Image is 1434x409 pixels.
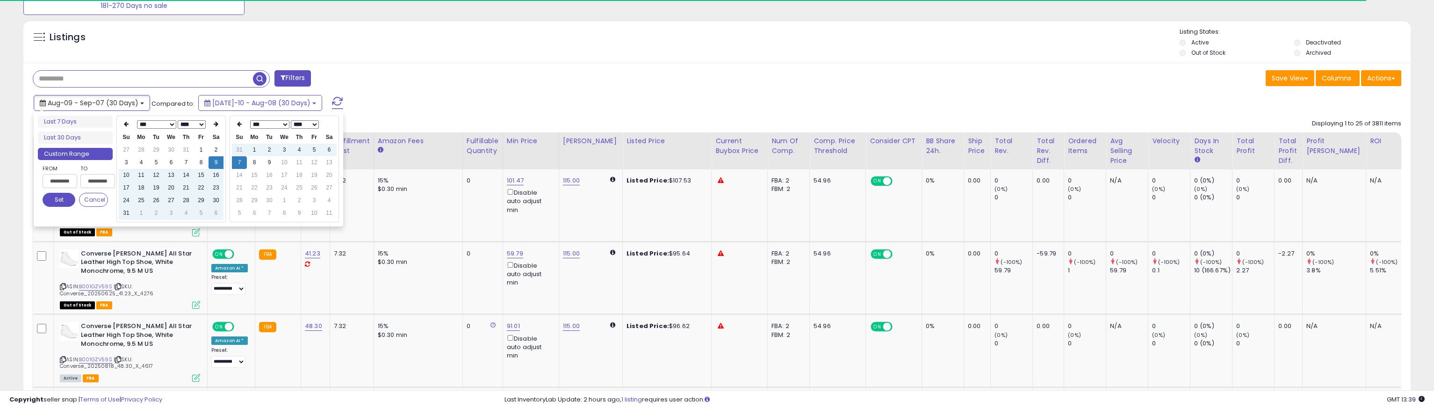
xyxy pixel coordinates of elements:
[1110,322,1141,330] div: N/A
[1236,185,1249,193] small: (0%)
[968,176,983,185] div: 0.00
[891,250,906,258] span: OFF
[627,321,669,330] b: Listed Price:
[1370,266,1408,275] div: 5.51%
[378,146,383,154] small: Amazon Fees.
[164,194,179,207] td: 27
[83,374,99,382] span: FBA
[232,156,247,169] td: 7
[1370,136,1404,146] div: ROI
[247,131,262,144] th: Mo
[134,207,149,219] td: 1
[277,131,292,144] th: We
[134,131,149,144] th: Mo
[79,283,112,291] a: B001GZV59S
[1361,70,1401,86] button: Actions
[247,194,262,207] td: 29
[213,323,225,331] span: ON
[164,169,179,182] td: 13
[504,395,1425,404] div: Last InventoryLab Update: 2 hours ago, requires user action.
[232,207,247,219] td: 5
[1370,322,1401,330] div: N/A
[1068,322,1106,330] div: 0
[814,249,858,258] div: 54.96
[627,176,669,185] b: Listed Price:
[259,322,276,332] small: FBA
[322,169,337,182] td: 20
[1110,176,1141,185] div: N/A
[507,136,555,146] div: Min Price
[262,182,277,194] td: 23
[1152,339,1190,348] div: 0
[262,156,277,169] td: 9
[60,283,153,297] span: | SKU: Converse_20250625_41.23_X_4276
[209,144,223,156] td: 2
[194,144,209,156] td: 1
[378,249,455,258] div: 15%
[1306,176,1359,185] div: N/A
[507,187,552,214] div: Disable auto adjust min
[1306,322,1359,330] div: N/A
[149,207,164,219] td: 2
[60,322,200,381] div: ASIN:
[1194,322,1232,330] div: 0 (0%)
[1306,38,1341,46] label: Deactivated
[627,176,704,185] div: $107.53
[1278,249,1295,258] div: -2.27
[179,131,194,144] th: Th
[119,194,134,207] td: 24
[43,164,75,173] label: From
[870,136,918,146] div: Consider CPT
[1278,176,1295,185] div: 0.00
[507,321,520,331] a: 91.01
[771,185,802,193] div: FBM: 2
[771,249,802,258] div: FBA: 2
[149,194,164,207] td: 26
[1370,176,1401,185] div: N/A
[50,31,86,44] h5: Listings
[1387,395,1425,404] span: 2025-09-9 13:39 GMT
[164,207,179,219] td: 3
[233,250,248,258] span: OFF
[1068,193,1106,202] div: 0
[211,336,248,345] div: Amazon AI *
[262,144,277,156] td: 2
[209,194,223,207] td: 30
[307,207,322,219] td: 10
[1236,176,1274,185] div: 0
[1152,322,1190,330] div: 0
[1278,136,1298,166] div: Total Profit Diff.
[194,169,209,182] td: 15
[563,321,580,331] a: 115.00
[322,131,337,144] th: Sa
[194,207,209,219] td: 5
[277,207,292,219] td: 8
[262,194,277,207] td: 30
[60,176,200,235] div: ASIN:
[149,131,164,144] th: Tu
[232,182,247,194] td: 21
[60,228,95,236] span: All listings that are currently out of stock and unavailable for purchase on Amazon
[209,169,223,182] td: 16
[891,323,906,331] span: OFF
[1370,249,1408,258] div: 0%
[1068,266,1106,275] div: 1
[968,249,983,258] div: 0.00
[119,131,134,144] th: Su
[292,156,307,169] td: 11
[179,156,194,169] td: 7
[926,176,957,185] div: 0%
[232,169,247,182] td: 14
[771,258,802,266] div: FBM: 2
[307,182,322,194] td: 26
[81,249,195,278] b: Converse [PERSON_NAME] All Star Leather High Top Shoe, White Monochrome, 9.5 M US
[292,144,307,156] td: 4
[1194,193,1232,202] div: 0 (0%)
[322,182,337,194] td: 27
[968,136,987,156] div: Ship Price
[119,169,134,182] td: 10
[994,331,1008,339] small: (0%)
[814,322,858,330] div: 54.96
[209,207,223,219] td: 6
[179,207,194,219] td: 4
